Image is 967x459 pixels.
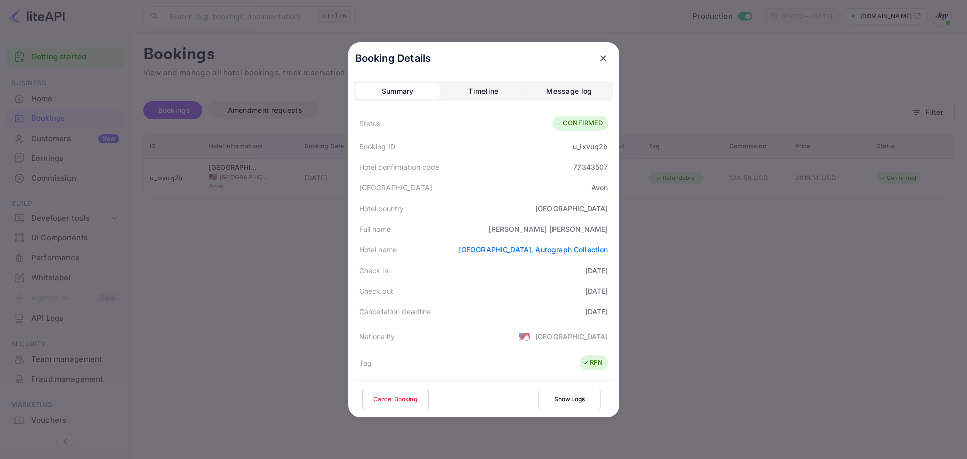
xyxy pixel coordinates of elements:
div: Check in [359,265,388,276]
button: Show Logs [538,389,601,409]
div: Message log [546,85,592,97]
div: [PERSON_NAME] [PERSON_NAME] [488,224,608,234]
div: Avon [591,182,608,193]
div: Tag [359,358,372,368]
div: [GEOGRAPHIC_DATA] [359,182,433,193]
div: 77343507 [573,162,608,172]
div: Summary [382,85,414,97]
div: [DATE] [585,306,608,317]
button: Summary [356,83,440,99]
button: Timeline [442,83,525,99]
button: Message log [527,83,611,99]
div: u_ixvuq2b [573,141,608,152]
div: [GEOGRAPHIC_DATA] [535,331,608,342]
div: Nationality [359,331,395,342]
div: Cancellation deadline [359,306,431,317]
div: Hotel confirmation code [359,162,439,172]
div: Booking ID [359,141,396,152]
div: Hotel name [359,244,397,255]
div: Hotel country [359,203,404,214]
div: Check out [359,286,393,296]
a: [GEOGRAPHIC_DATA], Autograph Collection [459,245,608,254]
span: United States [519,327,530,345]
div: [DATE] [585,286,608,296]
div: Full name [359,224,391,234]
div: Timeline [468,85,498,97]
button: close [594,49,612,68]
div: [GEOGRAPHIC_DATA] [535,203,608,214]
button: Cancel Booking [362,389,429,409]
div: [DATE] [585,265,608,276]
div: CONFIRMED [555,118,603,128]
div: RFN [582,358,603,368]
div: Status [359,118,381,129]
p: Booking Details [355,51,431,66]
